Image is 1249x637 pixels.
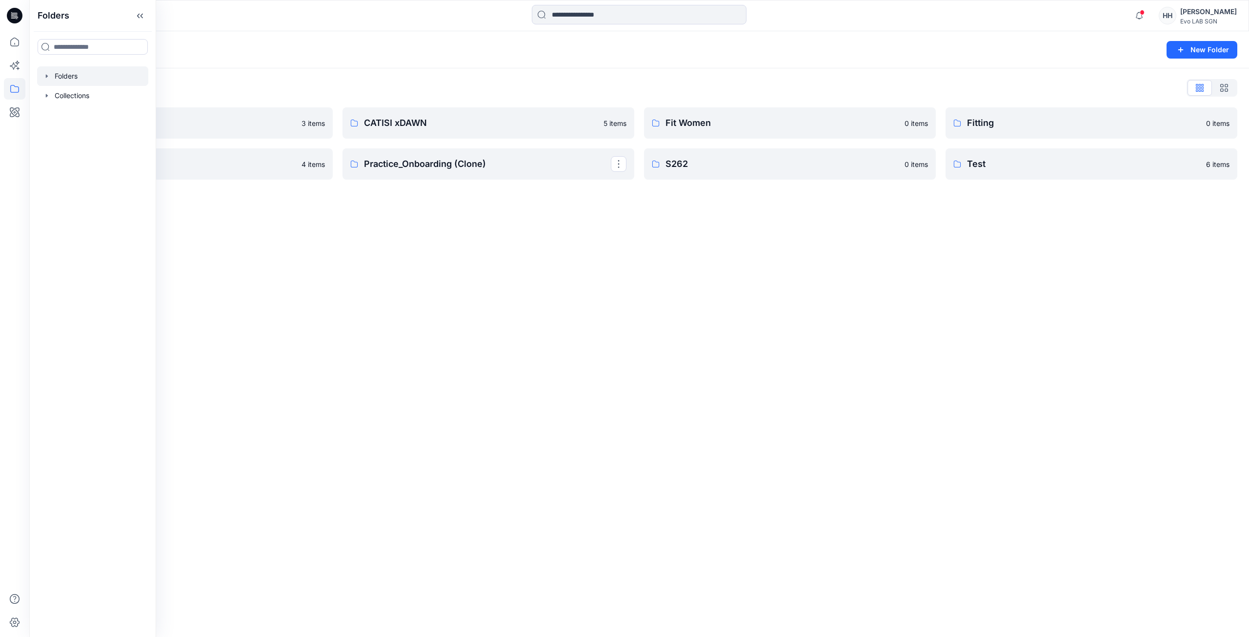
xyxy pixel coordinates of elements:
[1180,18,1237,25] div: Evo LAB SGN
[967,116,1200,130] p: Fitting
[946,148,1237,180] a: Test6 items
[665,157,899,171] p: S262
[644,148,936,180] a: S2620 items
[1167,41,1237,59] button: New Folder
[302,118,325,128] p: 3 items
[1206,118,1229,128] p: 0 items
[604,118,626,128] p: 5 items
[946,107,1237,139] a: Fitting0 items
[62,157,296,171] p: Practice_Onboarding
[905,118,928,128] p: 0 items
[1159,7,1176,24] div: HH
[364,157,611,171] p: Practice_Onboarding (Clone)
[342,107,634,139] a: CATISI xDAWN5 items
[62,116,296,130] p: 3D NEW SAMPLE
[364,116,598,130] p: CATISI xDAWN
[967,157,1200,171] p: Test
[665,116,899,130] p: Fit Women
[644,107,936,139] a: Fit Women0 items
[41,148,333,180] a: Practice_Onboarding4 items
[41,107,333,139] a: 3D NEW SAMPLE3 items
[1206,159,1229,169] p: 6 items
[905,159,928,169] p: 0 items
[302,159,325,169] p: 4 items
[342,148,634,180] a: Practice_Onboarding (Clone)
[1180,6,1237,18] div: [PERSON_NAME]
